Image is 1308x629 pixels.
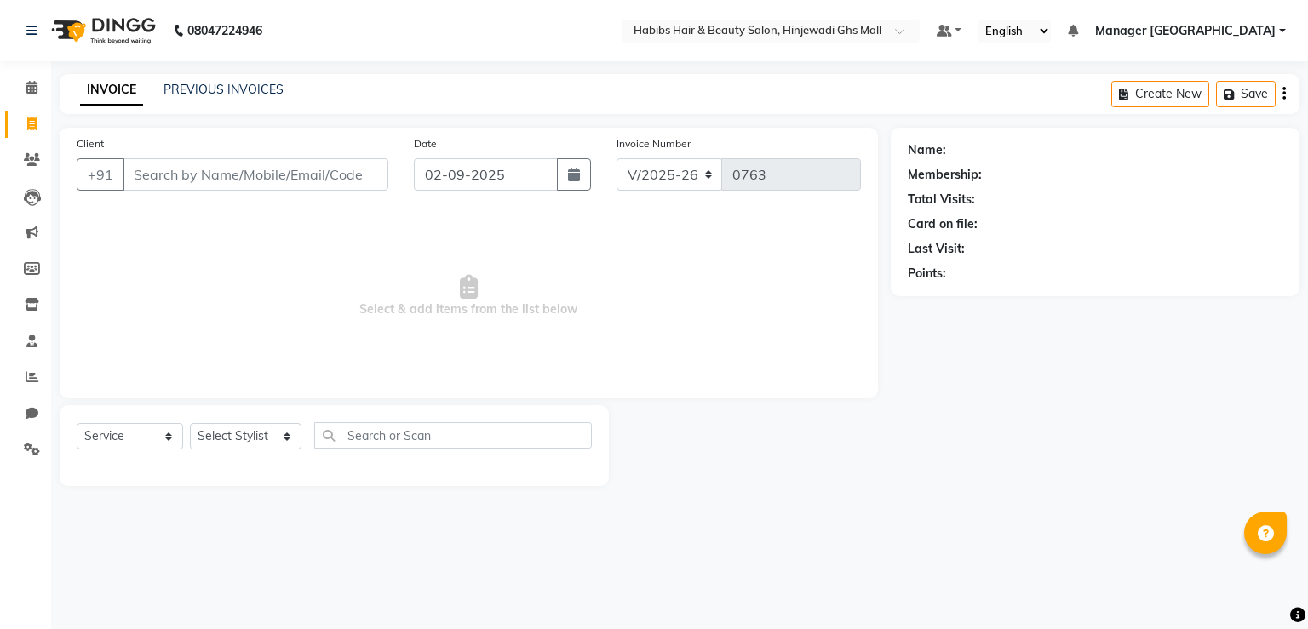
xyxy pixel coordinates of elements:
div: Membership: [908,166,982,184]
button: Create New [1111,81,1209,107]
b: 08047224946 [187,7,262,54]
div: Last Visit: [908,240,965,258]
a: PREVIOUS INVOICES [163,82,284,97]
a: INVOICE [80,75,143,106]
label: Invoice Number [617,136,691,152]
label: Client [77,136,104,152]
button: Save [1216,81,1276,107]
span: Select & add items from the list below [77,211,861,381]
span: Manager [GEOGRAPHIC_DATA] [1095,22,1276,40]
div: Points: [908,265,946,283]
div: Card on file: [908,215,978,233]
label: Date [414,136,437,152]
input: Search by Name/Mobile/Email/Code [123,158,388,191]
div: Name: [908,141,946,159]
img: logo [43,7,160,54]
button: +91 [77,158,124,191]
div: Total Visits: [908,191,975,209]
iframe: chat widget [1236,561,1291,612]
input: Search or Scan [314,422,593,449]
